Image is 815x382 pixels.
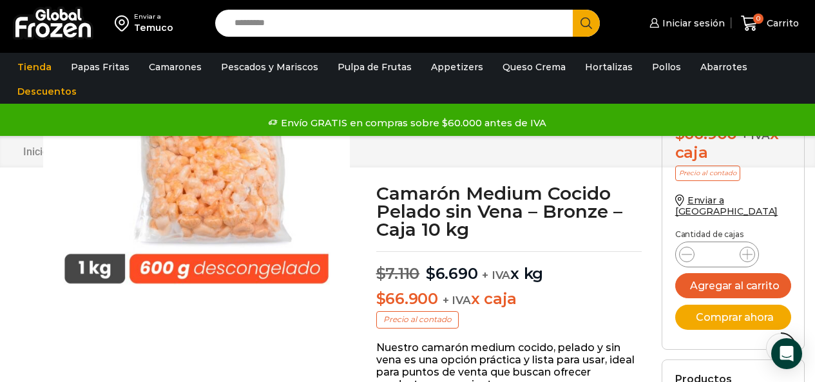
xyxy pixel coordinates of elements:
button: Agregar al carrito [675,273,791,298]
a: Enviar a [GEOGRAPHIC_DATA] [675,195,778,217]
a: 0 Carrito [738,8,802,39]
button: Comprar ahora [675,305,791,330]
span: + IVA [482,269,510,282]
span: $ [426,264,436,283]
div: Open Intercom Messenger [771,338,802,369]
a: Camarones [142,55,208,79]
p: Precio al contado [376,311,459,328]
span: $ [376,264,386,283]
a: Appetizers [425,55,490,79]
a: Pulpa de Frutas [331,55,418,79]
div: x caja [675,125,791,162]
bdi: 7.110 [376,264,420,283]
a: Queso Crema [496,55,572,79]
a: Abarrotes [694,55,754,79]
h1: Camarón Medium Cocido Pelado sin Vena – Bronze – Caja 10 kg [376,184,642,238]
p: x kg [376,251,642,283]
button: Search button [573,10,600,37]
p: x caja [376,290,642,309]
a: Iniciar sesión [646,10,725,36]
a: Pollos [646,55,687,79]
span: Iniciar sesión [659,17,725,30]
p: Precio al contado [675,166,740,181]
p: Cantidad de cajas [675,230,791,239]
a: Pescados y Mariscos [215,55,325,79]
a: Hortalizas [579,55,639,79]
bdi: 6.690 [426,264,478,283]
a: Papas Fritas [64,55,136,79]
div: Enviar a [134,12,173,21]
a: Descuentos [11,79,83,104]
span: + IVA [443,294,471,307]
img: address-field-icon.svg [115,12,134,34]
span: 0 [753,14,763,24]
input: Product quantity [705,245,729,263]
div: Temuco [134,21,173,34]
a: Tienda [11,55,58,79]
span: $ [376,289,386,308]
bdi: 66.900 [376,289,438,308]
span: Carrito [763,17,799,30]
